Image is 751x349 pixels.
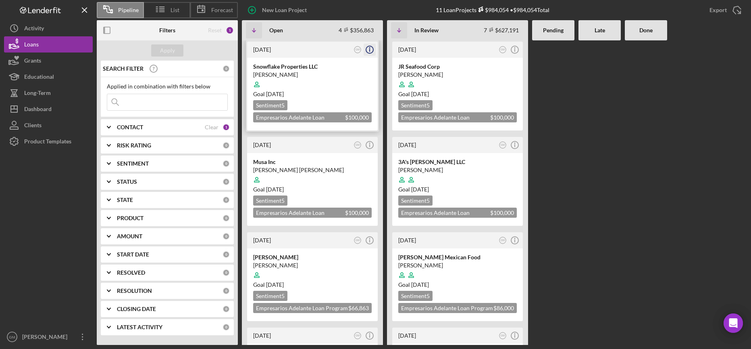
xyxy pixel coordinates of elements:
span: $66,863 [348,305,369,311]
b: RESOLUTION [117,288,152,294]
b: Open [269,27,283,34]
div: [PERSON_NAME] [398,261,517,269]
time: 2025-06-29 23:06 [398,332,416,339]
div: 0 [223,305,230,313]
time: 08/25/2025 [411,90,429,97]
button: Activity [4,20,93,36]
div: 0 [223,251,230,258]
div: [PERSON_NAME] [398,166,517,174]
div: Educational [24,69,54,87]
div: Empresarios Adelante Loan Program (Spanish) 2.0 [398,112,517,122]
time: 04/12/2025 [411,281,429,288]
text: GM [356,239,360,242]
button: Loans [4,36,93,53]
div: Sentiment 5 [398,291,433,301]
div: 0 [223,233,230,240]
button: Dashboard [4,101,93,117]
span: $100,000 [345,209,369,216]
time: 10/09/2025 [266,186,284,193]
div: [PERSON_NAME] [253,253,372,261]
text: GM [356,143,360,146]
a: Educational [4,69,93,85]
button: GM [352,44,363,55]
div: Open Intercom Messenger [724,313,743,333]
div: Snowflake Properties LLC [253,63,372,71]
time: 2025-08-08 15:22 [253,237,271,244]
b: RESOLVED [117,269,145,276]
a: [DATE]GM3A's [PERSON_NAME] LLC[PERSON_NAME]Goal [DATE]Sentiment5Empresarios Adelante Loan Program... [391,136,524,227]
div: 3A's [PERSON_NAME] LLC [398,158,517,166]
div: 0 [223,160,230,167]
div: Apply [160,44,175,57]
time: 09/07/2025 [411,186,429,193]
span: Goal [253,90,284,97]
button: Long-Term [4,85,93,101]
div: Empresarios Adelante Loan Program (English) 2.0 [398,303,517,313]
div: Empresarios Adelante Loan Program (English) 2.0 [253,112,372,122]
div: Loans [24,36,39,55]
div: Product Templates [24,133,71,151]
b: AMOUNT [117,233,142,240]
div: 4 $356,863 [339,27,374,34]
b: SENTIMENT [117,160,149,167]
text: GM [501,143,505,146]
div: 0 [223,287,230,294]
b: In Review [414,27,439,34]
a: [DATE]GM[PERSON_NAME][PERSON_NAME]Goal [DATE]Sentiment5Empresarios Adelante Loan Program (English... [246,231,379,322]
b: LATEST ACTIVITY [117,324,162,330]
b: SEARCH FILTER [103,65,144,72]
div: 0 [223,196,230,204]
text: GM [501,48,505,51]
div: [PERSON_NAME] [398,71,517,79]
div: 7 $627,191 [484,27,519,34]
div: Dashboard [24,101,52,119]
div: Sentiment 5 [253,100,287,110]
span: $86,000 [493,305,514,311]
button: Grants [4,53,93,69]
div: Sentiment 5 [253,196,287,206]
text: GM [356,48,360,51]
div: 0 [223,142,230,149]
time: 2025-07-18 16:57 [253,332,271,339]
div: [PERSON_NAME] [PERSON_NAME] [253,166,372,174]
div: Long-Term [24,85,51,103]
button: GM [352,235,363,246]
div: Sentiment 5 [253,291,287,301]
time: 2025-08-27 01:18 [253,46,271,53]
button: Apply [151,44,183,57]
button: New Loan Project [242,2,315,18]
button: GM [497,330,508,341]
button: GM[PERSON_NAME] [4,329,93,345]
time: 10/11/2025 [266,90,284,97]
a: [DATE]GM[PERSON_NAME] Mexican Food[PERSON_NAME]Goal [DATE]Sentiment5Empresarios Adelante Loan Pro... [391,231,524,322]
div: Clients [24,117,42,135]
div: 11 Loan Projects • $984,054 Total [436,6,549,13]
div: 0 [223,324,230,331]
a: Clients [4,117,93,133]
div: [PERSON_NAME] [253,261,372,269]
div: Musa Inc [253,158,372,166]
div: 0 [223,269,230,276]
span: $100,000 [345,114,369,121]
span: Forecast [211,7,233,13]
time: 2025-08-15 16:23 [398,46,416,53]
span: List [171,7,179,13]
div: $984,054 [476,6,509,13]
time: 2025-07-25 02:09 [398,141,416,148]
time: 09/20/2025 [266,281,284,288]
span: Goal [398,186,429,193]
b: STATE [117,197,133,203]
span: Pipeline [118,7,139,13]
text: GM [501,334,505,337]
div: Reset [208,27,222,34]
div: 1 [223,124,230,131]
b: CONTACT [117,124,143,130]
a: [DATE]GMSnowflake Properties LLC[PERSON_NAME]Goal [DATE]Sentiment5Empresarios Adelante Loan Progr... [246,40,379,132]
b: STATUS [117,179,137,185]
b: Filters [159,27,175,34]
div: Empresarios Adelante Loan Program (English) 2.0 [253,303,372,313]
span: $100,000 [490,209,514,216]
